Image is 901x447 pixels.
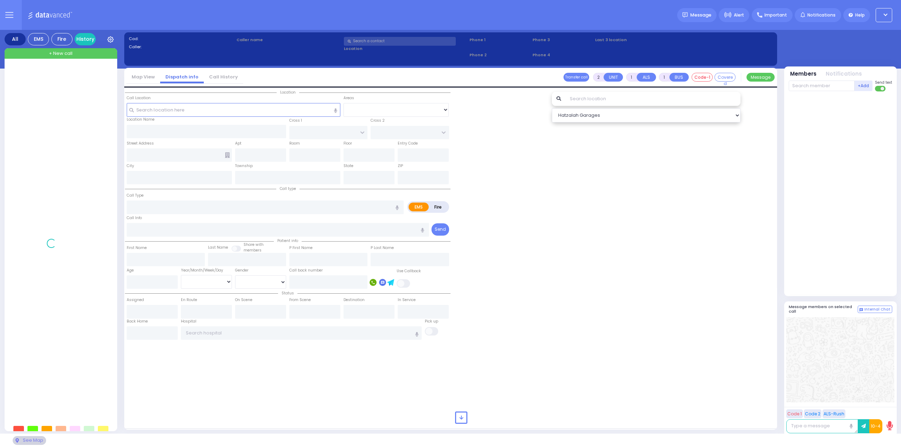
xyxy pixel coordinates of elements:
span: Phone 1 [470,37,530,43]
img: Logo [28,11,75,19]
button: Code-1 [692,73,713,82]
button: Notifications [826,70,862,78]
label: Location [344,46,467,52]
label: In Service [398,297,416,303]
label: First Name [127,245,147,251]
label: Township [235,163,253,169]
label: ZIP [398,163,403,169]
span: Help [855,12,865,18]
button: UNIT [604,73,623,82]
span: Status [278,290,297,296]
label: Room [289,141,300,146]
span: Location [277,90,299,95]
div: Year/Month/Week/Day [181,268,232,273]
button: Code 2 [804,409,821,418]
label: Apt [235,141,241,146]
label: Use Callback [397,268,421,274]
button: Covered [714,73,736,82]
span: Important [764,12,787,18]
label: Entry Code [398,141,418,146]
label: Gender [235,268,248,273]
div: See map [13,436,46,445]
label: Hospital [181,319,196,324]
label: Call Info [127,215,142,221]
span: Message [690,12,711,19]
span: members [244,248,262,253]
label: Last Name [208,245,228,250]
div: EMS [28,33,49,45]
span: Phone 3 [533,37,593,43]
label: City [127,163,134,169]
span: Send text [875,80,892,85]
label: From Scene [289,297,311,303]
span: Phone 2 [470,52,530,58]
a: Call History [204,74,243,80]
label: Location Name [127,117,155,122]
a: History [75,33,96,45]
label: P Last Name [371,245,394,251]
label: Street Address [127,141,154,146]
div: All [5,33,26,45]
label: Call Location [127,95,151,101]
button: Send [431,223,449,236]
img: message.svg [682,12,688,18]
label: State [344,163,353,169]
label: Destination [344,297,365,303]
label: Call Type [127,193,144,198]
label: On Scene [235,297,252,303]
a: Dispatch info [160,74,204,80]
label: Caller name [237,37,342,43]
span: Call type [276,186,300,191]
small: Share with [244,242,264,247]
button: 10-4 [869,419,882,433]
input: Search hospital [181,326,422,340]
label: En Route [181,297,197,303]
span: + New call [49,50,73,57]
label: Areas [344,95,354,101]
label: Floor [344,141,352,146]
label: Pick up [425,319,438,324]
button: Members [790,70,817,78]
span: Other building occupants [225,152,230,158]
img: comment-alt.png [859,308,863,312]
button: Internal Chat [858,306,892,313]
button: Code 1 [786,409,803,418]
label: Fire [428,203,448,211]
label: Call back number [289,268,323,273]
label: Cross 1 [289,118,302,123]
button: ALS-Rush [823,409,845,418]
label: Age [127,268,134,273]
h5: Message members on selected call [789,305,858,314]
span: Notifications [807,12,836,18]
input: Search location [565,92,741,106]
span: Patient info [274,238,302,243]
label: Assigned [127,297,144,303]
label: Caller: [129,44,234,50]
span: Internal Chat [864,307,890,312]
label: Turn off text [875,85,886,92]
button: ALS [637,73,656,82]
label: Back Home [127,319,148,324]
input: Search location here [127,103,341,116]
input: Search member [789,81,855,91]
button: +Add [855,81,873,91]
label: P First Name [289,245,313,251]
label: Cad: [129,36,234,42]
span: Alert [734,12,744,18]
input: Search a contact [344,37,456,46]
button: Transfer call [563,73,589,82]
button: Message [746,73,775,82]
label: Cross 2 [371,118,385,123]
a: Map View [126,74,160,80]
div: Fire [51,33,73,45]
label: EMS [409,203,429,211]
button: BUS [669,73,689,82]
span: Phone 4 [533,52,593,58]
label: Last 3 location [595,37,684,43]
